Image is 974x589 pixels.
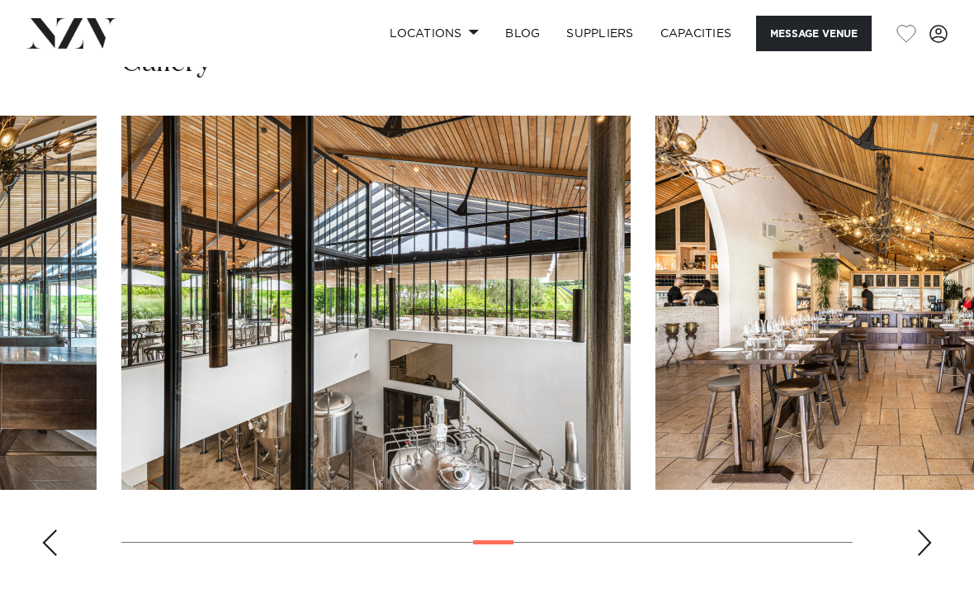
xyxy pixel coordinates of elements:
img: nzv-logo.png [26,18,116,48]
button: Message Venue [756,16,872,51]
a: Capacities [647,16,745,51]
a: BLOG [492,16,553,51]
swiper-slide: 13 / 25 [121,116,631,490]
a: SUPPLIERS [553,16,646,51]
a: Locations [376,16,492,51]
